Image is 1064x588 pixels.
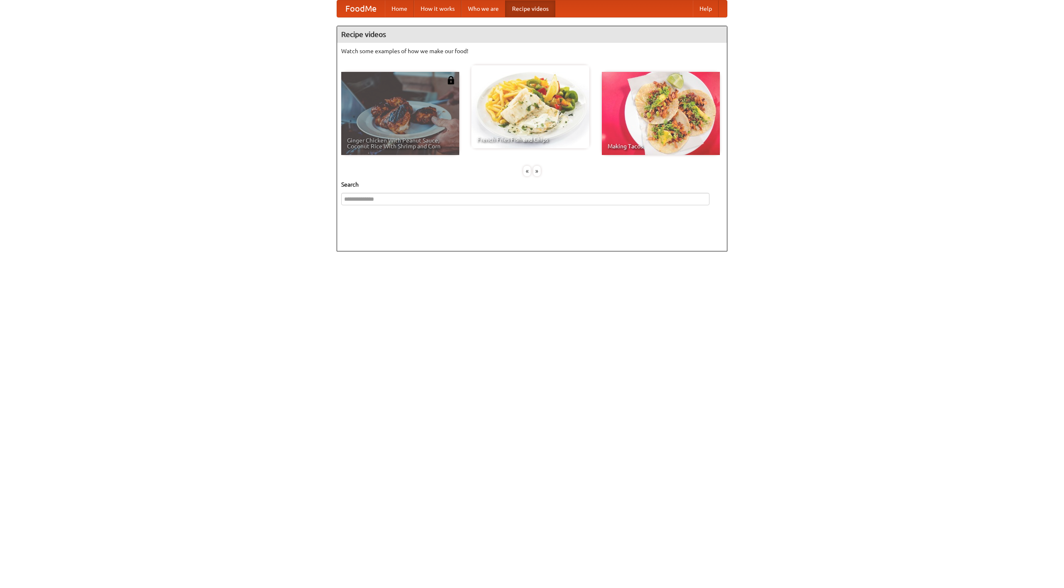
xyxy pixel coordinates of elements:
span: Making Tacos [608,143,714,149]
h5: Search [341,180,723,189]
div: « [523,166,531,176]
a: Recipe videos [505,0,555,17]
div: » [533,166,541,176]
p: Watch some examples of how we make our food! [341,47,723,55]
a: Who we are [461,0,505,17]
a: Help [693,0,719,17]
a: French Fries Fish and Chips [471,65,589,148]
a: Home [385,0,414,17]
a: FoodMe [337,0,385,17]
img: 483408.png [447,76,455,84]
a: How it works [414,0,461,17]
a: Making Tacos [602,72,720,155]
h4: Recipe videos [337,26,727,43]
span: French Fries Fish and Chips [477,137,584,143]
